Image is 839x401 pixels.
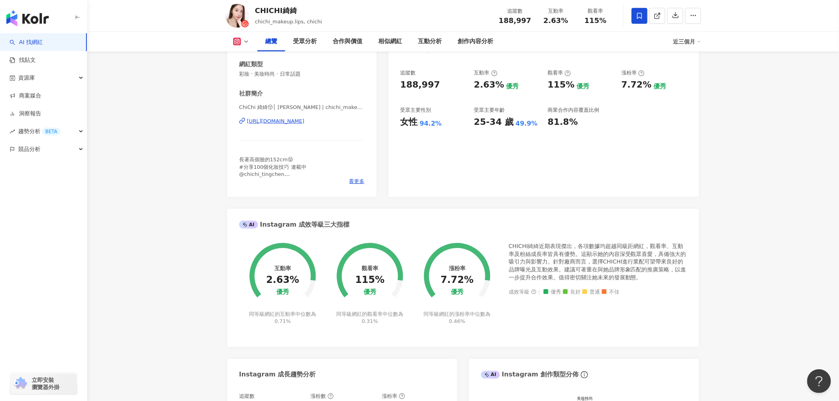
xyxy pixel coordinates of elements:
[364,288,376,296] div: 優秀
[509,243,687,281] div: CHICHI綺綺近期表現傑出，各項數據均超越同級距網紅，觀看率、互動率及粉絲成長率皆具有優勢。這顯示她的內容深受觀眾喜愛，具備強大的吸引力與影響力。針對廠商而言，選擇CHICHI進行業配可望帶來...
[10,38,43,46] a: searchAI 找網紅
[621,79,651,91] div: 7.72%
[509,289,687,295] div: 成效等級 ：
[274,265,291,271] div: 互動率
[577,396,593,401] text: 美妝時尚
[239,104,365,111] span: ChiChi 綺綺😚│ [PERSON_NAME] | chichi_makeup.lips
[18,69,35,87] span: 資源庫
[42,128,60,136] div: BETA
[602,289,619,295] span: 不佳
[239,157,355,184] span: 長著高個臉的152cm😝 #分享100個化妝技巧 連載中 @chichi_tingchen contact📧[EMAIL_ADDRESS][DOMAIN_NAME]
[420,119,442,128] div: 94.2%
[239,71,365,78] span: 彩妝 · 美妝時尚 · 日常話題
[449,318,465,324] span: 0.46%
[239,221,258,229] div: AI
[474,69,497,76] div: 互動率
[239,220,349,229] div: Instagram 成效等級三大指標
[544,17,568,25] span: 2.63%
[653,82,666,91] div: 優秀
[362,265,378,271] div: 觀看率
[580,370,589,380] span: info-circle
[265,37,277,46] div: 總覽
[584,17,607,25] span: 115%
[6,10,49,26] img: logo
[400,116,418,128] div: 女性
[239,370,316,379] div: Instagram 成長趨勢分析
[239,118,365,125] a: [URL][DOMAIN_NAME]
[474,116,513,128] div: 25-34 歲
[451,288,464,296] div: 優秀
[506,82,519,91] div: 優秀
[474,79,504,91] div: 2.63%
[310,393,334,400] div: 漲粉數
[621,69,645,76] div: 漲粉率
[255,6,322,15] div: CHICHI綺綺
[400,79,440,91] div: 188,997
[293,37,317,46] div: 受眾分析
[474,107,505,114] div: 受眾主要年齡
[18,122,60,140] span: 趨勢分析
[378,37,402,46] div: 相似網紅
[276,288,289,296] div: 優秀
[239,90,263,98] div: 社群簡介
[32,376,59,391] span: 立即安裝 瀏覽器外掛
[541,7,571,15] div: 互動率
[10,110,41,118] a: 洞察報告
[10,373,77,394] a: chrome extension立即安裝 瀏覽器外掛
[481,371,500,379] div: AI
[335,311,405,325] div: 同等級網紅的觀看率中位數為
[516,119,538,128] div: 49.9%
[255,19,322,25] span: chichi_makeup.lips, chichi
[441,275,473,286] div: 7.72%
[13,377,28,390] img: chrome extension
[577,82,589,91] div: 優秀
[247,118,305,125] div: [URL][DOMAIN_NAME]
[274,318,291,324] span: 0.71%
[400,69,416,76] div: 追蹤數
[239,60,263,69] div: 網紅類型
[225,4,249,28] img: KOL Avatar
[349,178,365,185] span: 看更多
[673,35,701,48] div: 近三個月
[10,92,41,100] a: 商案媒合
[400,107,431,114] div: 受眾主要性別
[355,275,385,286] div: 115%
[382,393,405,400] div: 漲粉率
[239,393,255,400] div: 追蹤數
[10,129,15,134] span: rise
[458,37,493,46] div: 創作內容分析
[499,7,531,15] div: 追蹤數
[548,69,571,76] div: 觀看率
[10,56,36,64] a: 找貼文
[499,16,531,25] span: 188,997
[18,140,40,158] span: 競品分析
[807,369,831,393] iframe: Help Scout Beacon - Open
[449,265,465,271] div: 漲粉率
[548,107,599,114] div: 商業合作內容覆蓋比例
[266,275,299,286] div: 2.63%
[362,318,378,324] span: 0.31%
[548,116,578,128] div: 81.8%
[580,7,611,15] div: 觀看率
[563,289,580,295] span: 良好
[582,289,600,295] span: 普通
[544,289,561,295] span: 優秀
[248,311,318,325] div: 同等級網紅的互動率中位數為
[481,370,578,379] div: Instagram 創作類型分佈
[418,37,442,46] div: 互動分析
[423,311,492,325] div: 同等級網紅的漲粉率中位數為
[333,37,362,46] div: 合作與價值
[548,79,575,91] div: 115%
